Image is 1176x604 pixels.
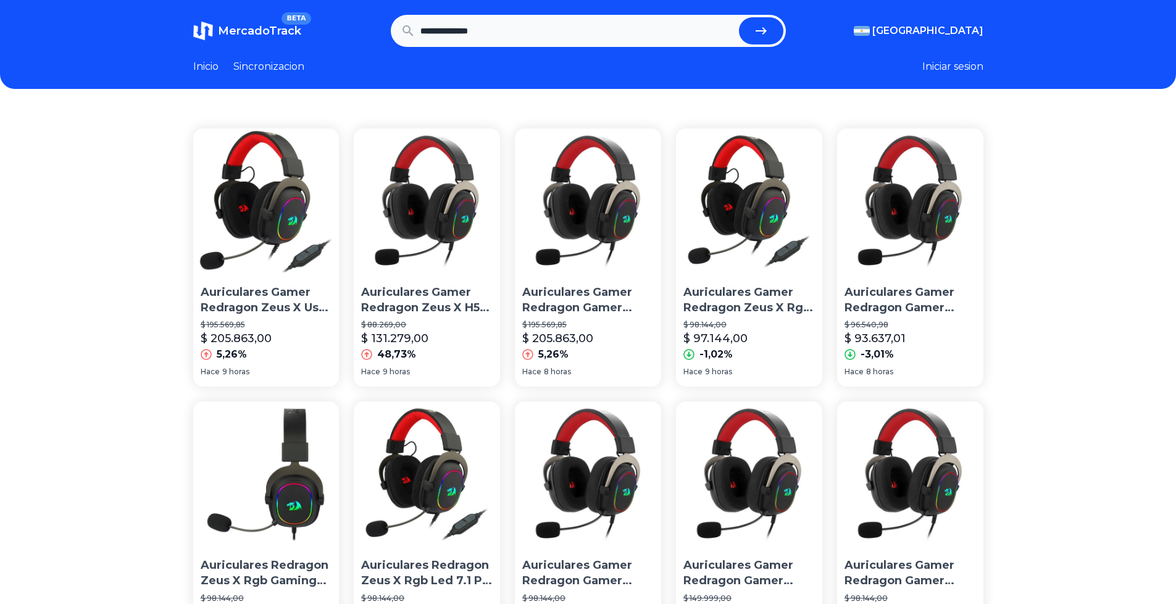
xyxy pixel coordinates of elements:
[361,594,493,603] p: $ 98.144,00
[522,558,654,589] p: Auriculares Gamer Redragon Gamer Zeus X H510-rgb Negro Con [PERSON_NAME] Rgb Led
[854,26,870,36] img: Argentina
[844,330,906,347] p: $ 93.637,01
[193,128,340,275] img: Auriculares Gamer Redragon Zeus X Usb Rgb 7.1 Pc Ps4
[383,367,410,377] span: 9 horas
[854,23,983,38] button: [GEOGRAPHIC_DATA]
[361,320,493,330] p: $ 88.269,00
[676,401,822,548] img: Auriculares Gamer Redragon Gamer Zeus X H510-rgb Negro Con Luz Rgb Led
[361,367,380,377] span: Hace
[699,347,733,362] p: -1,02%
[233,59,304,74] a: Sincronizacion
[683,367,703,377] span: Hace
[377,347,416,362] p: 48,73%
[538,347,569,362] p: 5,26%
[861,347,894,362] p: -3,01%
[201,320,332,330] p: $ 195.569,85
[361,285,493,316] p: Auriculares Gamer Redragon Zeus X H510 Usb Rgb 7.1 Pc
[844,594,976,603] p: $ 98.144,00
[515,128,661,387] a: Auriculares Gamer Redragon Gamer Zeus X H510-rgb Negro Con Luz Rgb LedAuriculares Gamer Redragon ...
[201,330,272,347] p: $ 205.863,00
[515,401,661,548] img: Auriculares Gamer Redragon Gamer Zeus X H510-rgb Negro Con Luz Rgb Led
[683,320,815,330] p: $ 98.144,00
[515,128,661,275] img: Auriculares Gamer Redragon Gamer Zeus X H510-rgb Negro Con Luz Rgb Led
[676,128,822,275] img: Auriculares Gamer Redragon Zeus X Rgb Led 7.1 Usb Pc Ps4
[683,594,815,603] p: $ 149.999,00
[872,23,983,38] span: [GEOGRAPHIC_DATA]
[705,367,732,377] span: 9 horas
[922,59,983,74] button: Iniciar sesion
[193,128,340,387] a: Auriculares Gamer Redragon Zeus X Usb Rgb 7.1 Pc Ps4Auriculares Gamer Redragon Zeus X Usb Rgb 7.1...
[522,330,593,347] p: $ 205.863,00
[217,347,247,362] p: 5,26%
[676,128,822,387] a: Auriculares Gamer Redragon Zeus X Rgb Led 7.1 Usb Pc Ps4Auriculares Gamer Redragon Zeus X Rgb Led...
[522,320,654,330] p: $ 195.569,85
[544,367,571,377] span: 8 horas
[844,367,864,377] span: Hace
[683,558,815,589] p: Auriculares Gamer Redragon Gamer Zeus X H510-rgb Negro Con [PERSON_NAME] Rgb Led
[844,285,976,316] p: Auriculares Gamer Redragon Gamer Zeus X H510-rgb Negro Con [PERSON_NAME] Rgb Led
[354,401,500,548] img: Auriculares Redragon Zeus X Rgb Led 7.1 Pc Multiplataforma
[683,330,748,347] p: $ 97.144,00
[354,128,500,387] a: Auriculares Gamer Redragon Zeus X H510 Usb Rgb 7.1 Pc Auriculares Gamer Redragon Zeus X H510 Usb ...
[281,12,311,25] span: BETA
[193,401,340,548] img: Auriculares Redragon Zeus X Rgb Gaming Led 7.1 Usb Pc Ps4
[866,367,893,377] span: 8 horas
[844,558,976,589] p: Auriculares Gamer Redragon Gamer Zeus X H510-rgb Negro Con [PERSON_NAME] Rgb Led
[201,594,332,603] p: $ 98.144,00
[193,59,219,74] a: Inicio
[837,128,983,387] a: Auriculares Gamer Redragon Gamer Zeus X H510-rgb Negro Con Luz Rgb LedAuriculares Gamer Redragon ...
[193,21,301,41] a: MercadoTrackBETA
[361,558,493,589] p: Auriculares Redragon Zeus X Rgb Led 7.1 Pc Multiplataforma
[201,285,332,316] p: Auriculares Gamer Redragon Zeus X Usb Rgb 7.1 Pc Ps4
[193,21,213,41] img: MercadoTrack
[218,24,301,38] span: MercadoTrack
[522,367,541,377] span: Hace
[354,128,500,275] img: Auriculares Gamer Redragon Zeus X H510 Usb Rgb 7.1 Pc
[201,367,220,377] span: Hace
[522,594,654,603] p: $ 98.144,00
[201,558,332,589] p: Auriculares Redragon Zeus X Rgb Gaming Led 7.1 Usb Pc Ps4
[683,285,815,316] p: Auriculares Gamer Redragon Zeus X Rgb Led 7.1 Usb Pc Ps4
[361,330,428,347] p: $ 131.279,00
[837,128,983,275] img: Auriculares Gamer Redragon Gamer Zeus X H510-rgb Negro Con Luz Rgb Led
[222,367,249,377] span: 9 horas
[844,320,976,330] p: $ 96.540,98
[837,401,983,548] img: Auriculares Gamer Redragon Gamer Zeus X H510-rgb Negro Con Luz Rgb Led
[522,285,654,316] p: Auriculares Gamer Redragon Gamer Zeus X H510-rgb Negro Con [PERSON_NAME] Rgb Led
